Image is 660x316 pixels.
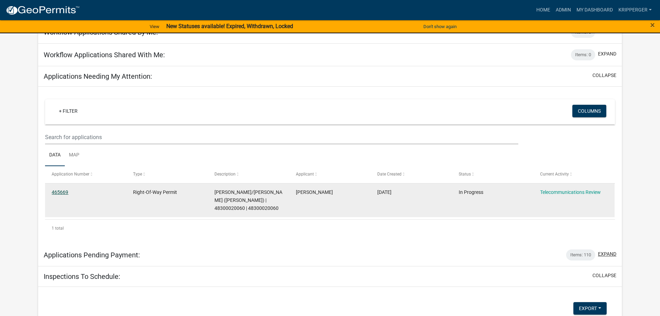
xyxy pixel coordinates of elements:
[44,251,140,259] h5: Applications Pending Payment:
[377,172,402,177] span: Date Created
[598,50,616,58] button: expand
[38,87,622,244] div: collapse
[421,21,459,32] button: Don't show again
[540,189,601,195] a: Telecommunications Review
[371,166,452,183] datatable-header-cell: Date Created
[573,302,607,315] button: Export
[45,220,615,237] div: 1 total
[540,172,569,177] span: Current Activity
[65,144,83,166] a: Map
[214,189,282,211] span: ANDREWS, FRANKLYN/KIMBERLEE J (Deed) | 48300020060 | 48300020060
[592,72,616,79] button: collapse
[592,272,616,279] button: collapse
[289,166,371,183] datatable-header-cell: Applicant
[45,130,518,144] input: Search for applications
[533,166,615,183] datatable-header-cell: Current Activity
[44,272,120,281] h5: Inspections To Schedule:
[296,189,333,195] span: Craig Smith
[459,172,471,177] span: Status
[45,166,126,183] datatable-header-cell: Application Number
[650,21,655,29] button: Close
[44,51,165,59] h5: Workflow Applications Shared With Me:
[166,23,293,29] strong: New Statuses available! Expired, Withdrawn, Locked
[44,72,152,80] h5: Applications Needing My Attention:
[571,49,595,60] div: Items: 0
[45,144,65,166] a: Data
[126,166,208,183] datatable-header-cell: Type
[52,189,68,195] a: 465669
[52,172,89,177] span: Application Number
[377,189,391,195] span: 08/18/2025
[566,249,595,261] div: Items: 110
[214,172,236,177] span: Description
[553,3,574,17] a: Admin
[296,172,314,177] span: Applicant
[572,105,606,117] button: Columns
[147,21,162,32] a: View
[452,166,533,183] datatable-header-cell: Status
[650,20,655,30] span: ×
[459,189,483,195] span: In Progress
[598,250,616,258] button: expand
[133,172,142,177] span: Type
[133,189,177,195] span: Right-Of-Way Permit
[574,3,616,17] a: My Dashboard
[616,3,654,17] a: kripperger
[534,3,553,17] a: Home
[208,166,289,183] datatable-header-cell: Description
[53,105,83,117] a: + Filter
